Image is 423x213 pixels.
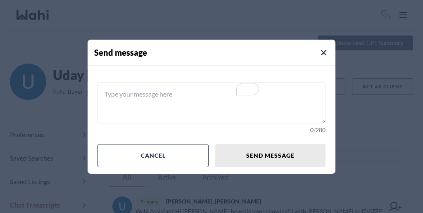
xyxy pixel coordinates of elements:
div: 0 / 280 [97,126,326,134]
button: Send message [215,144,326,167]
textarea: To enrich screen reader interactions, please activate Accessibility in Grammarly extension settings [97,82,326,123]
button: Close Modal [319,48,329,58]
button: Cancel [97,144,209,167]
h4: Send message [94,46,335,59]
